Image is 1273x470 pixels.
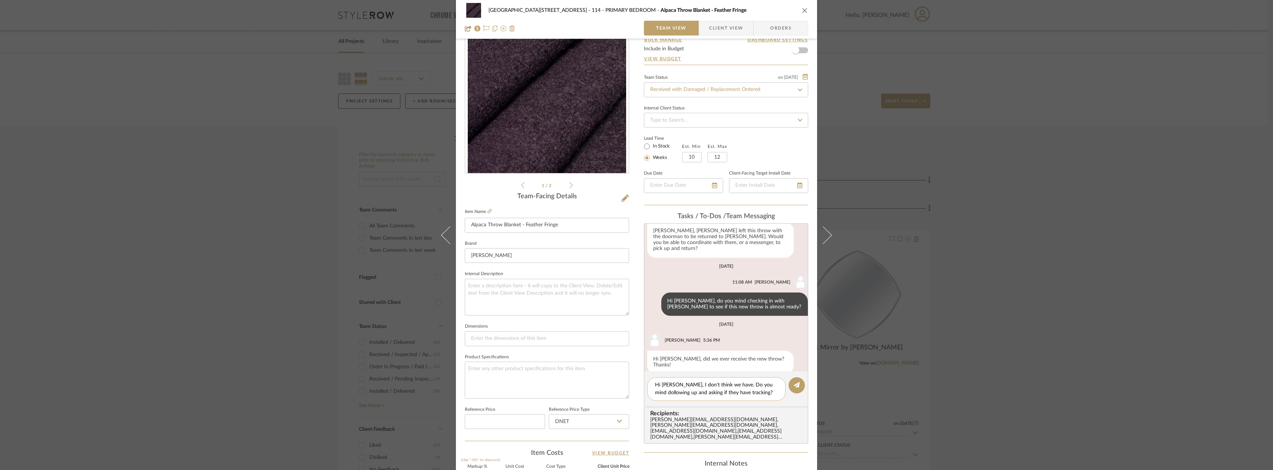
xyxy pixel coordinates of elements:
[465,465,490,469] label: Markup %
[719,264,733,269] div: [DATE]
[540,465,571,469] label: Cost Type
[647,333,662,348] img: user_avatar.png
[465,272,503,276] label: Internal Description
[802,7,808,14] button: close
[783,75,799,80] span: [DATE]
[592,8,661,13] span: 114 - PRIMARY BEDROOM
[656,21,686,35] span: Team View
[549,183,552,188] span: 2
[678,213,726,220] span: Tasks / To-Dos /
[651,143,670,150] label: In Stock
[465,193,629,201] div: Team-Facing Details
[644,172,662,175] label: Due Date
[465,13,629,173] div: 0
[762,21,800,35] span: Orders
[496,465,534,469] label: Unit Cost
[465,209,492,215] label: Item Name
[644,213,808,221] div: team Messaging
[644,178,723,193] input: Enter Due Date
[793,275,808,290] img: user_avatar.png
[703,337,720,344] div: 5:36 PM
[549,408,590,412] label: Reference Price Type
[465,248,629,263] input: Enter Brand
[644,76,668,80] div: Team Status
[488,8,592,13] span: [GEOGRAPHIC_DATA][STREET_ADDRESS]
[644,56,808,62] a: View Budget
[651,155,667,161] label: Weeks
[729,172,790,175] label: Client-Facing Target Install Date
[545,183,549,188] span: /
[644,37,683,43] button: Bulk Manage
[647,222,794,258] div: [PERSON_NAME], [PERSON_NAME] left this throw with the doorman to be returned to [PERSON_NAME]. Wo...
[732,279,752,285] div: 11:08 AM
[708,144,727,149] label: Est. Max
[465,449,629,457] div: Item Costs
[465,218,629,233] input: Enter Item Name
[468,13,626,173] img: b2d1e0b2-2ccb-4cd2-84b6-1879f5fda5aa_436x436.jpg
[644,142,682,162] mat-radio-group: Select item type
[542,183,545,188] span: 1
[719,322,733,327] div: [DATE]
[644,106,685,110] div: Internal Client Status
[644,113,808,128] input: Type to Search…
[650,410,805,417] span: Recipients:
[709,21,743,35] span: Client View
[650,417,805,441] div: [PERSON_NAME][EMAIL_ADDRESS][DOMAIN_NAME] , [PERSON_NAME][EMAIL_ADDRESS][DOMAIN_NAME] , [EMAIL_AD...
[592,449,629,457] a: View Budget
[644,135,682,142] label: Lead Time
[661,8,746,13] span: Alpaca Throw Blanket - Feather Fringe
[465,331,629,346] input: Enter the dimensions of this item
[661,293,808,316] div: Hi [PERSON_NAME], do you mind checking in with [PERSON_NAME] to see if this new throw is almost r...
[465,355,509,359] label: Product Specifications
[755,279,790,285] div: [PERSON_NAME]
[465,242,477,246] label: Brand
[665,337,701,344] div: [PERSON_NAME]
[747,37,808,43] button: Dashboard Settings
[647,351,794,374] div: Hi [PERSON_NAME], did we ever receive the new throw? Thanks!
[465,408,495,412] label: Reference Price
[465,325,488,328] label: Dimensions
[509,26,515,31] img: Remove from project
[577,465,629,469] label: Client Unit Price
[644,82,808,97] input: Type to Search…
[682,144,701,149] label: Est. Min
[465,3,483,18] img: b2d1e0b2-2ccb-4cd2-84b6-1879f5fda5aa_48x40.jpg
[644,460,808,468] div: Internal Notes
[778,75,783,80] span: on
[729,178,808,193] input: Enter Install Date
